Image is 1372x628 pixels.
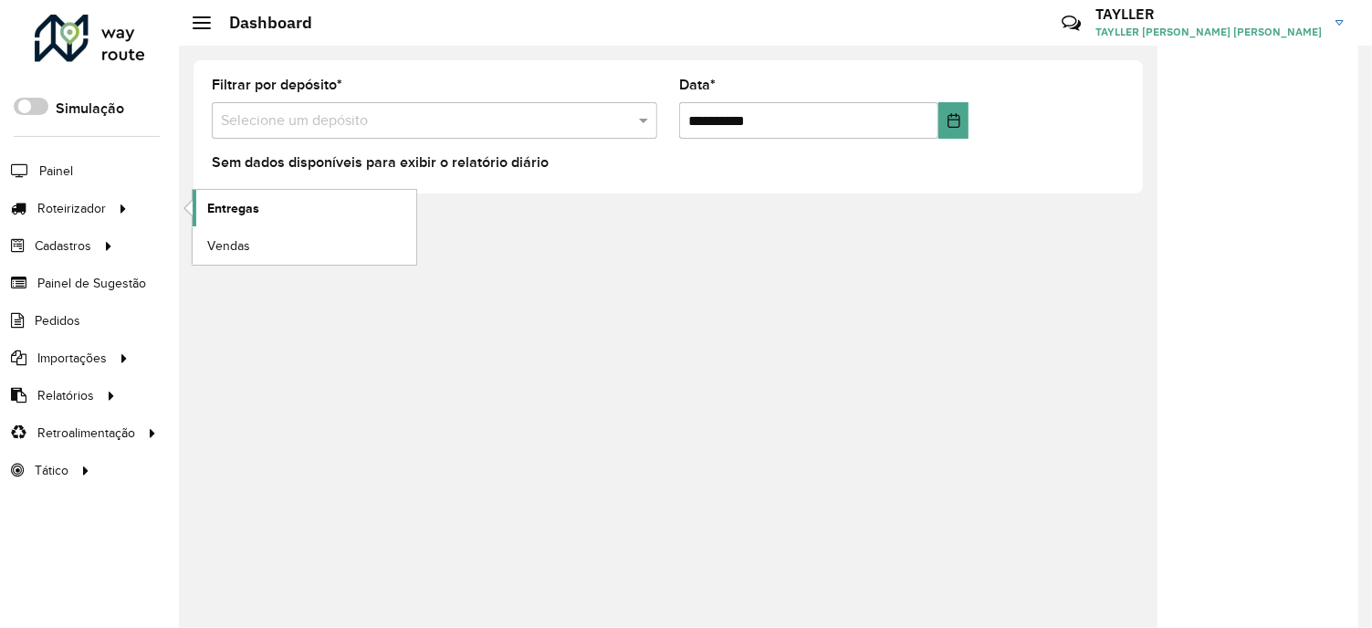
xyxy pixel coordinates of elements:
span: Cadastros [35,236,91,256]
span: Painel de Sugestão [37,274,146,293]
span: Importações [37,349,107,368]
h3: TAYLLER [1095,5,1322,23]
label: Filtrar por depósito [212,74,342,96]
a: Contato Rápido [1052,4,1091,43]
button: Choose Date [938,102,969,139]
span: Tático [35,461,68,480]
label: Simulação [56,98,124,120]
a: Vendas [193,227,416,264]
span: Relatórios [37,386,94,405]
span: Pedidos [35,311,80,330]
span: Entregas [207,199,259,218]
span: Vendas [207,236,250,256]
h2: Dashboard [211,13,312,33]
a: Entregas [193,190,416,226]
span: Painel [39,162,73,181]
span: Roteirizador [37,199,106,218]
span: Retroalimentação [37,424,135,443]
span: TAYLLER [PERSON_NAME] [PERSON_NAME] [1095,24,1322,40]
label: Data [679,74,716,96]
label: Sem dados disponíveis para exibir o relatório diário [212,152,549,173]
